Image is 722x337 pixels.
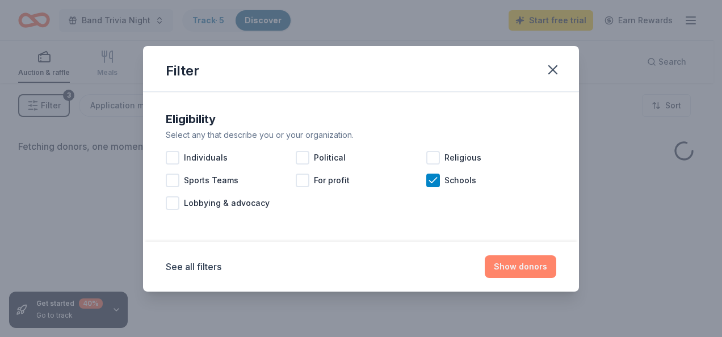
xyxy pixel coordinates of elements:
span: Schools [444,174,476,187]
span: Political [314,151,346,165]
div: Eligibility [166,110,556,128]
button: See all filters [166,260,221,273]
span: Religious [444,151,481,165]
span: Individuals [184,151,228,165]
div: Filter [166,62,199,80]
span: For profit [314,174,350,187]
span: Lobbying & advocacy [184,196,270,210]
button: Show donors [485,255,556,278]
span: Sports Teams [184,174,238,187]
div: Select any that describe you or your organization. [166,128,556,142]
